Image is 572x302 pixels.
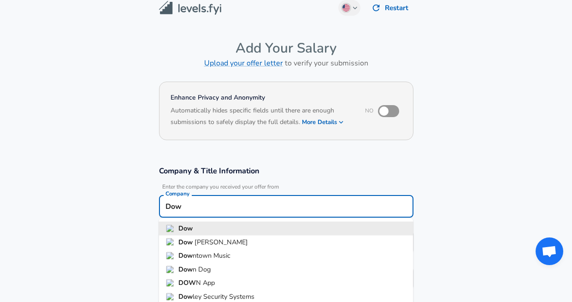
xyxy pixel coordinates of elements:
[193,292,254,301] span: ley Security Systems
[159,57,413,70] h6: to verify your submission
[178,264,193,273] strong: Dow
[171,106,353,129] h6: Automatically hides specific fields until there are enough submissions to safely display the full...
[365,107,373,114] span: No
[342,4,350,12] img: English (US)
[166,293,175,300] img: dowley.com
[166,252,175,260] img: downtownmusic.com
[166,225,175,232] img: dow.com
[204,58,283,68] a: Upload your offer letter
[163,199,409,213] input: Google
[178,251,193,260] strong: Dow
[536,237,563,265] div: Open chat
[166,279,175,287] img: downapp.com
[193,264,211,273] span: n Dog
[166,238,175,246] img: dowjones.com
[171,93,353,102] h4: Enhance Privacy and Anonymity
[178,292,193,301] strong: Dow
[178,224,193,233] strong: Dow
[178,278,196,287] strong: DOW
[165,191,189,196] label: Company
[166,266,175,273] img: downdogapp.com
[302,116,344,129] button: More Details
[159,40,413,57] h4: Add Your Salary
[159,166,413,176] h3: Company & Title Information
[195,237,248,246] span: [PERSON_NAME]
[159,1,221,15] img: Levels.fyi
[196,278,215,287] span: N App
[178,237,195,246] strong: Dow
[159,184,413,190] span: Enter the company you received your offer from
[193,251,230,260] span: ntown Music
